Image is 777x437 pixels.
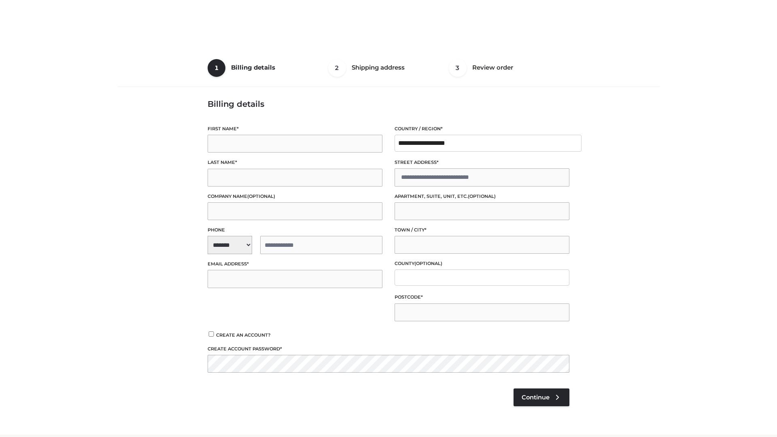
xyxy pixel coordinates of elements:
span: 1 [208,59,225,77]
label: Apartment, suite, unit, etc. [395,193,569,200]
label: Country / Region [395,125,569,133]
span: (optional) [247,193,275,199]
h3: Billing details [208,99,569,109]
label: Street address [395,159,569,166]
label: Phone [208,226,382,234]
span: (optional) [414,261,442,266]
input: Create an account? [208,331,215,337]
span: Shipping address [352,64,405,71]
label: Company name [208,193,382,200]
span: (optional) [468,193,496,199]
label: County [395,260,569,267]
label: Postcode [395,293,569,301]
label: Town / City [395,226,569,234]
span: 3 [449,59,467,77]
label: Email address [208,260,382,268]
a: Continue [514,388,569,406]
span: Review order [472,64,513,71]
label: First name [208,125,382,133]
span: Billing details [231,64,275,71]
label: Last name [208,159,382,166]
span: Continue [522,394,550,401]
label: Create account password [208,345,569,353]
span: Create an account? [216,332,271,338]
span: 2 [328,59,346,77]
